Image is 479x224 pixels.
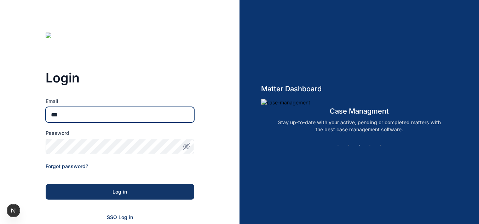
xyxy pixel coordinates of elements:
h5: Matter Dashboard [261,84,457,94]
img: case-management [261,99,457,106]
button: 3 [356,142,363,149]
h5: case managment [261,106,457,116]
button: 1 [335,142,342,149]
img: digitslaw-logo [46,33,92,44]
a: SSO Log in [107,214,133,220]
button: Log in [46,184,194,200]
button: Previous [305,142,312,149]
button: 4 [367,142,374,149]
label: Password [46,130,194,137]
button: 5 [377,142,384,149]
button: Next [406,142,413,149]
p: Stay up-to-date with your active, pending or completed matters with the best case management soft... [269,119,450,133]
a: Forgot password? [46,163,88,169]
h3: Login [46,71,194,85]
button: 2 [345,142,352,149]
div: Log in [57,188,183,195]
label: Email [46,98,194,105]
